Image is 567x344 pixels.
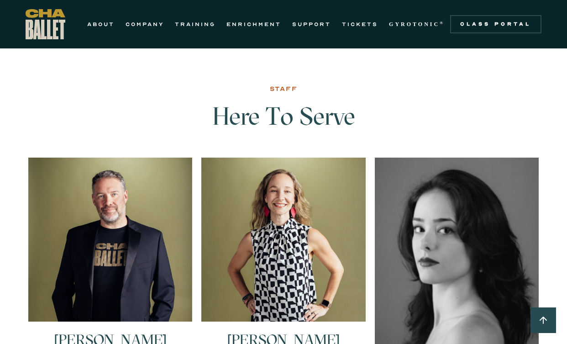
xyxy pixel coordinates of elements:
[26,9,65,39] a: home
[175,19,215,30] a: TRAINING
[126,19,164,30] a: COMPANY
[456,21,536,28] div: Class Portal
[87,19,115,30] a: ABOUT
[292,19,331,30] a: SUPPORT
[389,21,440,27] strong: GYROTONIC
[342,19,378,30] a: TICKETS
[450,15,541,33] a: Class Portal
[270,84,298,95] div: STAFF
[440,21,445,25] sup: ®
[135,103,432,148] h3: Here To Serve
[226,19,281,30] a: ENRICHMENT
[389,19,445,30] a: GYROTONIC®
